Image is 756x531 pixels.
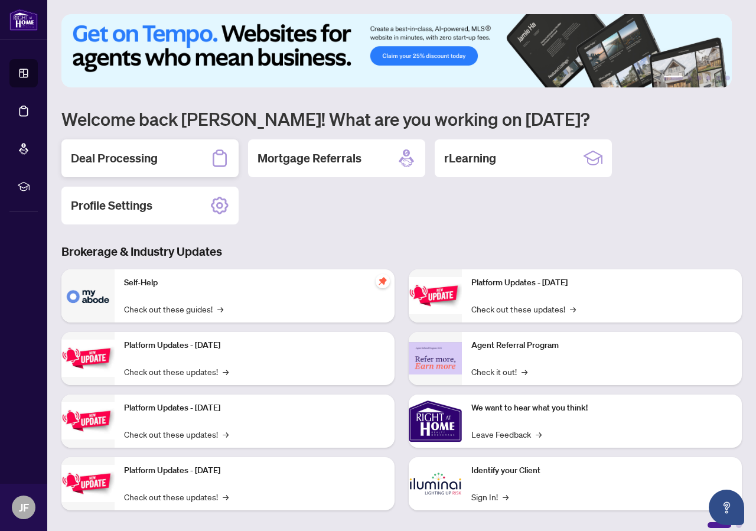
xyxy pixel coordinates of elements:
[409,395,462,448] img: We want to hear what you think!
[471,339,732,352] p: Agent Referral Program
[61,402,115,439] img: Platform Updates - July 21, 2025
[124,402,385,415] p: Platform Updates - [DATE]
[124,490,229,503] a: Check out these updates!→
[471,402,732,415] p: We want to hear what you think!
[570,302,576,315] span: →
[687,76,692,80] button: 2
[124,428,229,441] a: Check out these updates!→
[409,277,462,314] img: Platform Updates - June 23, 2025
[61,340,115,377] img: Platform Updates - September 16, 2025
[725,76,730,80] button: 6
[664,76,683,80] button: 1
[61,107,742,130] h1: Welcome back [PERSON_NAME]! What are you working on [DATE]?
[61,14,732,87] img: Slide 0
[471,276,732,289] p: Platform Updates - [DATE]
[61,243,742,260] h3: Brokerage & Industry Updates
[124,276,385,289] p: Self-Help
[376,274,390,288] span: pushpin
[697,76,702,80] button: 3
[709,490,744,525] button: Open asap
[223,428,229,441] span: →
[471,464,732,477] p: Identify your Client
[409,457,462,510] img: Identify your Client
[471,302,576,315] a: Check out these updates!→
[124,365,229,378] a: Check out these updates!→
[706,76,711,80] button: 4
[61,465,115,502] img: Platform Updates - July 8, 2025
[522,365,527,378] span: →
[71,197,152,214] h2: Profile Settings
[503,490,509,503] span: →
[61,269,115,322] img: Self-Help
[9,9,38,31] img: logo
[124,339,385,352] p: Platform Updates - [DATE]
[223,490,229,503] span: →
[258,150,361,167] h2: Mortgage Referrals
[471,365,527,378] a: Check it out!→
[444,150,496,167] h2: rLearning
[124,464,385,477] p: Platform Updates - [DATE]
[536,428,542,441] span: →
[217,302,223,315] span: →
[409,342,462,374] img: Agent Referral Program
[19,499,29,516] span: JF
[71,150,158,167] h2: Deal Processing
[223,365,229,378] span: →
[124,302,223,315] a: Check out these guides!→
[471,428,542,441] a: Leave Feedback→
[471,490,509,503] a: Sign In!→
[716,76,721,80] button: 5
